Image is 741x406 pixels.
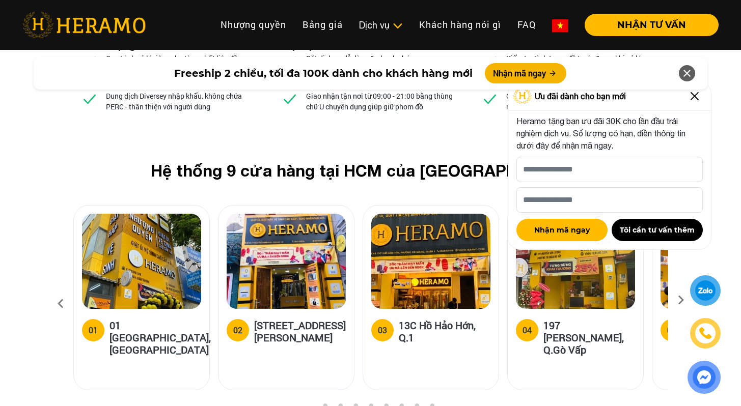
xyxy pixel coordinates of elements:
p: Giao nhận tận nơi từ 09:00 - 21:00 bằng thùng chữ U chuyên dụng giúp giữ phom đồ [306,91,460,112]
img: heramo-197-nguyen-van-luong [516,214,635,309]
div: 04 [523,324,532,336]
a: NHẬN TƯ VẤN [577,20,719,30]
h5: 13C Hồ Hảo Hớn, Q.1 [399,319,490,343]
img: heramo-01-truong-son-quan-tan-binh [82,214,201,309]
div: 01 [89,324,98,336]
img: Close [687,88,703,104]
h5: [STREET_ADDRESS][PERSON_NAME] [254,319,346,343]
img: heramo-13c-ho-hao-hon-quan-1 [371,214,490,309]
h5: 01 [GEOGRAPHIC_DATA], [GEOGRAPHIC_DATA] [109,319,211,356]
p: Heramo tặng bạn ưu đãi 30K cho lần đầu trải nghiệm dịch vụ. Số lượng có hạn, điền thông tin dưới ... [516,115,703,152]
button: Tôi cần tư vấn thêm [612,219,703,241]
p: Chăm sóc bởi đội ngũ kỹ thuật nhiều năm kinh nghiệm [506,91,660,112]
div: 03 [378,324,387,336]
a: FAQ [509,14,544,36]
img: vn-flag.png [552,19,568,32]
span: Freeship 2 chiều, tối đa 100K dành cho khách hàng mới [174,66,473,81]
a: Khách hàng nói gì [411,14,509,36]
img: heramo-logo.png [22,12,146,38]
a: Bảng giá [294,14,351,36]
h2: Hệ thống 9 cửa hàng tại HCM của [GEOGRAPHIC_DATA] [90,161,652,180]
img: subToggleIcon [392,21,403,31]
h5: 197 [PERSON_NAME], Q.Gò Vấp [543,319,635,356]
img: checked.svg [81,91,98,107]
a: phone-icon [691,319,719,347]
a: Nhượng quyền [212,14,294,36]
img: phone-icon [699,327,712,340]
button: Nhận mã ngay [485,63,566,83]
div: Dịch vụ [359,18,403,32]
span: Ưu đãi dành cho bạn mới [535,90,626,102]
div: 05 [667,324,676,336]
button: NHẬN TƯ VẤN [585,14,719,36]
p: Dung dịch Diversey nhập khẩu, không chứa PERC - thân thiện với người dùng [106,91,260,112]
img: heramo-18a-71-nguyen-thi-minh-khai-quan-1 [227,214,346,309]
div: 02 [233,324,242,336]
button: Nhận mã ngay [516,219,608,241]
img: checked.svg [482,91,498,107]
img: checked.svg [282,91,298,107]
img: Logo [513,89,532,104]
